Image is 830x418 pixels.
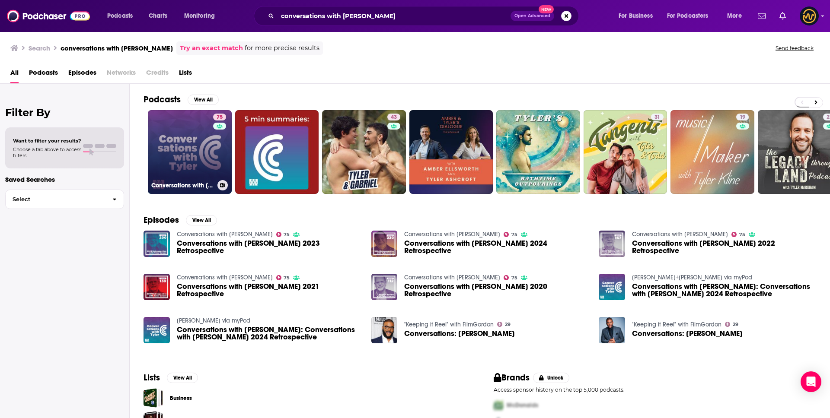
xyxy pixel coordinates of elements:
a: Conversations with Tyler 2021 Retrospective [177,283,361,298]
span: 75 [511,233,517,237]
span: For Podcasters [667,10,709,22]
span: Podcasts [107,10,133,22]
h2: Podcasts [144,94,181,105]
span: Conversations with [PERSON_NAME] 2022 Retrospective [632,240,816,254]
h3: Search [29,44,50,52]
img: Conversations with Tyler 2020 Retrospective [371,274,398,300]
button: View All [186,215,217,225]
img: First Pro Logo [490,396,507,414]
a: ListsView All [144,372,198,383]
a: Conversations with Tyler 2022 Retrospective [632,240,816,254]
span: 75 [511,276,517,280]
h2: Filter By [5,106,124,119]
span: Conversations with [PERSON_NAME] 2020 Retrospective [404,283,588,298]
button: Unlock [533,373,570,383]
button: View All [167,373,198,383]
img: Conversations: Tyler Perry [371,317,398,343]
h3: conversations with [PERSON_NAME] [61,44,173,52]
span: New [539,5,554,13]
a: 75 [504,232,517,237]
h2: Lists [144,372,160,383]
span: Networks [107,66,136,83]
img: Conversations with Tyler 2024 Retrospective [371,231,398,257]
span: 75 [739,233,745,237]
span: Open Advanced [514,14,550,18]
span: Business [144,388,163,408]
img: Conversations with Tyler 2021 Retrospective [144,274,170,300]
a: Conversations with Tyler [404,231,500,238]
span: 29 [505,323,511,326]
a: Conversations with Tyler [177,274,273,281]
a: Episodes [68,66,96,83]
a: Tyler Cowen via myPod [177,317,250,324]
a: Conversations with Tyler 2024 Retrospective [404,240,588,254]
img: Podchaser - Follow, Share and Rate Podcasts [7,8,90,24]
img: Conversations: Tyler Perry [599,317,625,343]
span: Conversations with [PERSON_NAME]: Conversations with [PERSON_NAME] 2024 Retrospective [177,326,361,341]
a: Conversations with Tyler: Conversations with Tyler 2024 Retrospective [632,283,816,298]
span: Conversations with [PERSON_NAME] 2024 Retrospective [404,240,588,254]
a: Conversations: Tyler Perry [632,330,743,337]
span: For Business [619,10,653,22]
h2: Episodes [144,215,179,225]
a: Show notifications dropdown [776,9,789,23]
span: Want to filter your results? [13,138,81,144]
span: Charts [149,10,167,22]
a: "Keeping it Reel" with FilmGordon [632,321,721,328]
span: All [10,66,19,83]
a: 75 [504,275,517,280]
a: 75Conversations with [PERSON_NAME] [148,110,232,194]
span: McDonalds [507,402,538,409]
a: Conversations with Tyler: Conversations with Tyler 2024 Retrospective [177,326,361,341]
a: Podcasts [29,66,58,83]
h3: Conversations with [PERSON_NAME] [151,182,214,189]
a: EpisodesView All [144,215,217,225]
span: for more precise results [245,43,319,53]
a: Conversations with Tyler 2020 Retrospective [404,283,588,298]
a: 31 [584,110,667,194]
span: Select [6,196,105,202]
img: Conversations with Tyler: Conversations with Tyler 2024 Retrospective [144,317,170,343]
a: Conversations with Tyler [632,231,728,238]
a: 75 [276,275,290,280]
span: 75 [217,113,223,122]
button: open menu [613,9,664,23]
button: open menu [101,9,144,23]
p: Saved Searches [5,175,124,184]
a: Lists [179,66,192,83]
a: Conversations with Tyler 2023 Retrospective [177,240,361,254]
span: Choose a tab above to access filters. [13,146,81,158]
span: 19 [740,113,745,122]
img: Conversations with Tyler: Conversations with Tyler 2024 Retrospective [599,274,625,300]
button: open menu [721,9,753,23]
img: Conversations with Tyler 2022 Retrospective [599,231,625,257]
button: Show profile menu [800,6,819,25]
div: Open Intercom Messenger [801,371,821,392]
span: 75 [284,276,290,280]
a: 43 [387,114,400,120]
a: 43 [322,110,406,194]
a: tyler+cowen via myPod [632,274,752,281]
div: Search podcasts, credits, & more... [262,6,587,26]
h2: Brands [494,372,530,383]
span: Credits [146,66,169,83]
span: 31 [654,113,660,122]
span: Monitoring [184,10,215,22]
button: View All [188,95,219,105]
button: open menu [178,9,226,23]
span: Conversations with [PERSON_NAME] 2023 Retrospective [177,240,361,254]
span: 29 [733,323,738,326]
a: Business [170,393,192,403]
span: 43 [391,113,397,122]
a: 19 [670,110,754,194]
button: Select [5,190,124,209]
